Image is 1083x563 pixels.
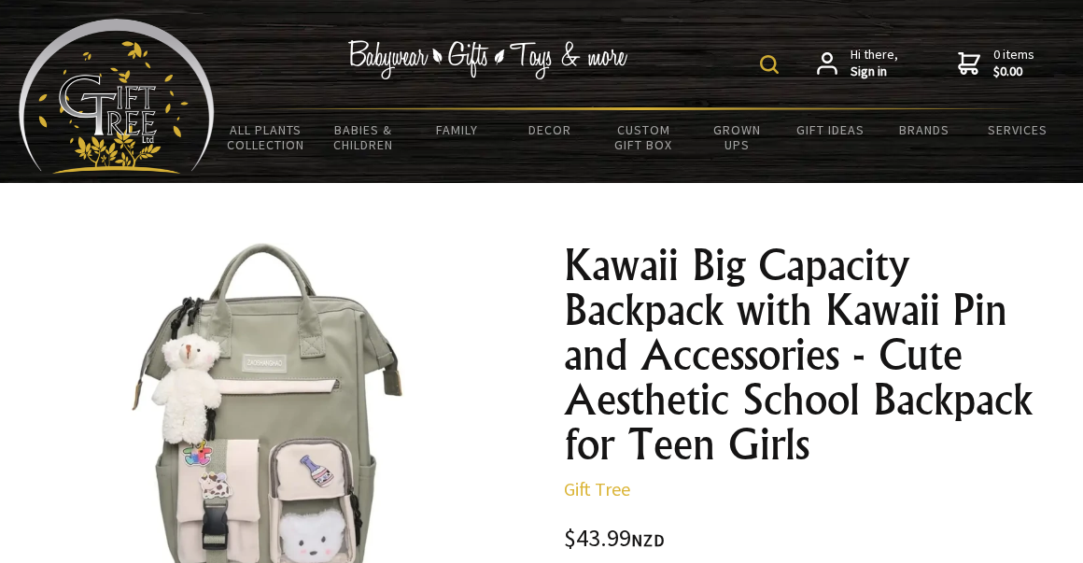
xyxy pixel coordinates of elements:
a: Grown Ups [691,110,784,164]
a: All Plants Collection [215,110,316,164]
img: Babyware - Gifts - Toys and more... [19,19,215,174]
strong: $0.00 [993,63,1034,80]
a: Babies & Children [316,110,410,164]
a: Gift Tree [564,477,630,500]
img: product search [760,55,779,74]
a: Brands [878,110,971,149]
a: Decor [503,110,597,149]
div: $43.99 [564,527,1068,552]
img: Babywear - Gifts - Toys & more [347,40,627,79]
a: Gift Ideas [784,110,878,149]
span: Hi there, [851,47,898,79]
span: 0 items [993,46,1034,79]
h1: Kawaii Big Capacity Backpack with Kawaii Pin and Accessories - Cute Aesthetic School Backpack for... [564,243,1068,467]
a: Custom Gift Box [597,110,690,164]
span: NZD [631,529,665,551]
a: 0 items$0.00 [958,47,1034,79]
strong: Sign in [851,63,898,80]
a: Services [971,110,1064,149]
a: Family [410,110,503,149]
a: Hi there,Sign in [817,47,898,79]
